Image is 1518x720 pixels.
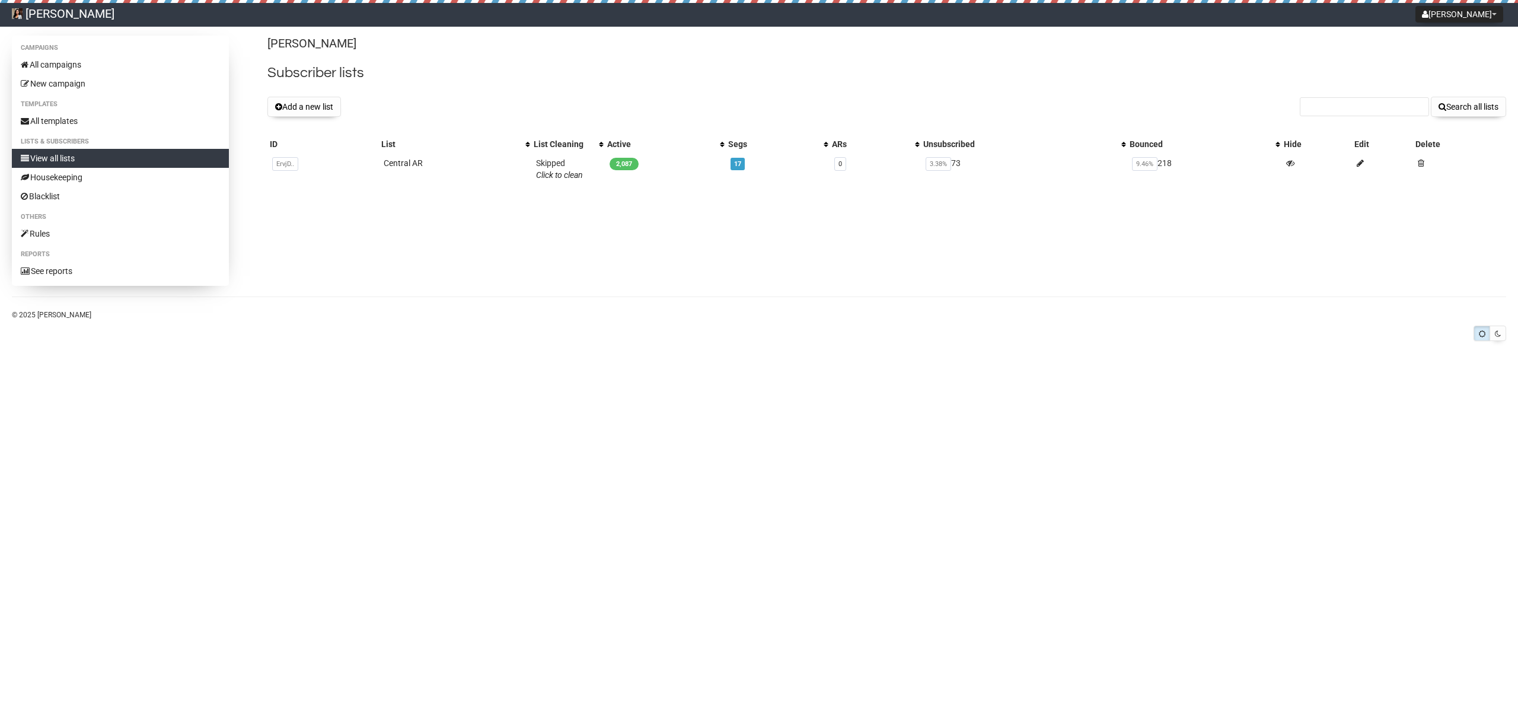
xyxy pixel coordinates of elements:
[607,138,714,150] div: Active
[12,187,229,206] a: Blacklist
[12,135,229,149] li: Lists & subscribers
[923,138,1115,150] div: Unsubscribed
[926,157,951,171] span: 3.38%
[267,136,379,152] th: ID: No sort applied, sorting is disabled
[381,138,519,150] div: List
[267,97,341,117] button: Add a new list
[610,158,639,170] span: 2,087
[270,138,377,150] div: ID
[12,55,229,74] a: All campaigns
[12,111,229,130] a: All templates
[1130,138,1270,150] div: Bounced
[536,158,583,180] span: Skipped
[1431,97,1506,117] button: Search all lists
[1127,152,1281,186] td: 218
[728,138,818,150] div: Segs
[12,8,23,19] img: 125.jpeg
[12,149,229,168] a: View all lists
[734,160,741,168] a: 17
[921,152,1127,186] td: 73
[838,160,842,168] a: 0
[830,136,921,152] th: ARs: No sort applied, activate to apply an ascending sort
[1132,157,1157,171] span: 9.46%
[605,136,726,152] th: Active: No sort applied, activate to apply an ascending sort
[267,36,1506,52] p: [PERSON_NAME]
[12,210,229,224] li: Others
[12,97,229,111] li: Templates
[379,136,531,152] th: List: No sort applied, activate to apply an ascending sort
[1415,6,1503,23] button: [PERSON_NAME]
[1413,136,1506,152] th: Delete: No sort applied, sorting is disabled
[531,136,605,152] th: List Cleaning: No sort applied, activate to apply an ascending sort
[384,158,423,168] a: Central AR
[534,138,593,150] div: List Cleaning
[1415,138,1504,150] div: Delete
[536,170,583,180] a: Click to clean
[832,138,909,150] div: ARs
[1127,136,1281,152] th: Bounced: No sort applied, activate to apply an ascending sort
[12,74,229,93] a: New campaign
[267,62,1506,84] h2: Subscriber lists
[12,224,229,243] a: Rules
[1354,138,1411,150] div: Edit
[12,41,229,55] li: Campaigns
[12,247,229,262] li: Reports
[1284,138,1350,150] div: Hide
[1352,136,1413,152] th: Edit: No sort applied, sorting is disabled
[12,168,229,187] a: Housekeeping
[272,157,298,171] span: ErvjD..
[726,136,830,152] th: Segs: No sort applied, activate to apply an ascending sort
[1281,136,1352,152] th: Hide: No sort applied, sorting is disabled
[12,262,229,281] a: See reports
[12,308,1506,321] p: © 2025 [PERSON_NAME]
[921,136,1127,152] th: Unsubscribed: No sort applied, activate to apply an ascending sort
